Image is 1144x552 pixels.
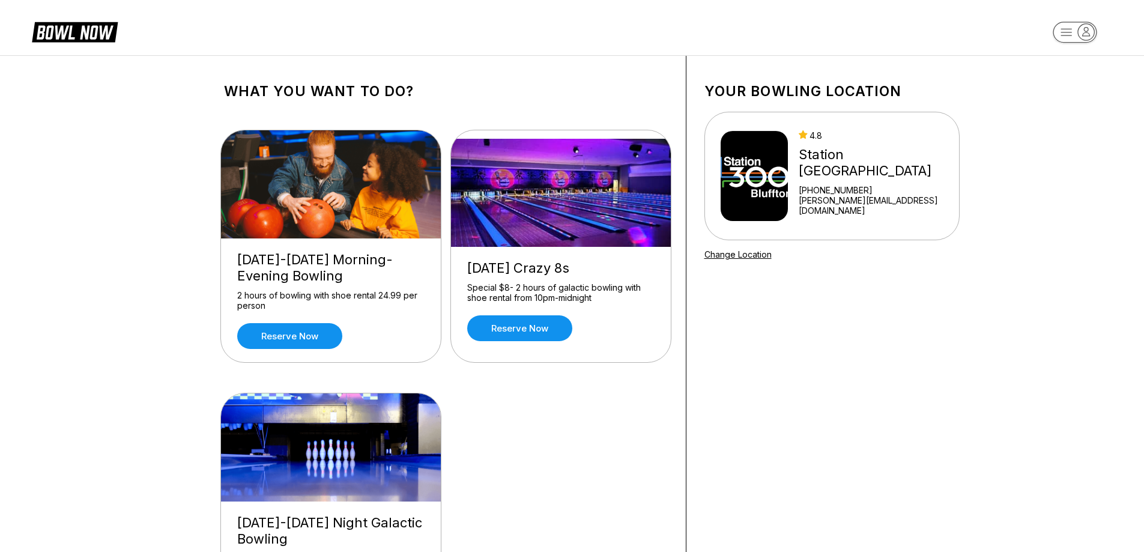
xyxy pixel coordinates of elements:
a: Reserve now [467,315,572,341]
h1: Your bowling location [704,83,960,100]
div: 4.8 [799,130,954,141]
div: Station [GEOGRAPHIC_DATA] [799,147,954,179]
div: [PHONE_NUMBER] [799,185,954,195]
img: Station 300 Bluffton [721,131,788,221]
a: [PERSON_NAME][EMAIL_ADDRESS][DOMAIN_NAME] [799,195,954,216]
a: Reserve now [237,323,342,349]
div: Special $8- 2 hours of galactic bowling with shoe rental from 10pm-midnight [467,282,655,303]
img: Thursday Crazy 8s [451,139,672,247]
a: Change Location [704,249,772,259]
div: [DATE]-[DATE] Morning-Evening Bowling [237,252,425,284]
div: [DATE]-[DATE] Night Galactic Bowling [237,515,425,547]
h1: What you want to do? [224,83,668,100]
div: 2 hours of bowling with shoe rental 24.99 per person [237,290,425,311]
img: Friday-Sunday Morning-Evening Bowling [221,130,442,238]
div: [DATE] Crazy 8s [467,260,655,276]
img: Friday-Saturday Night Galactic Bowling [221,393,442,502]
